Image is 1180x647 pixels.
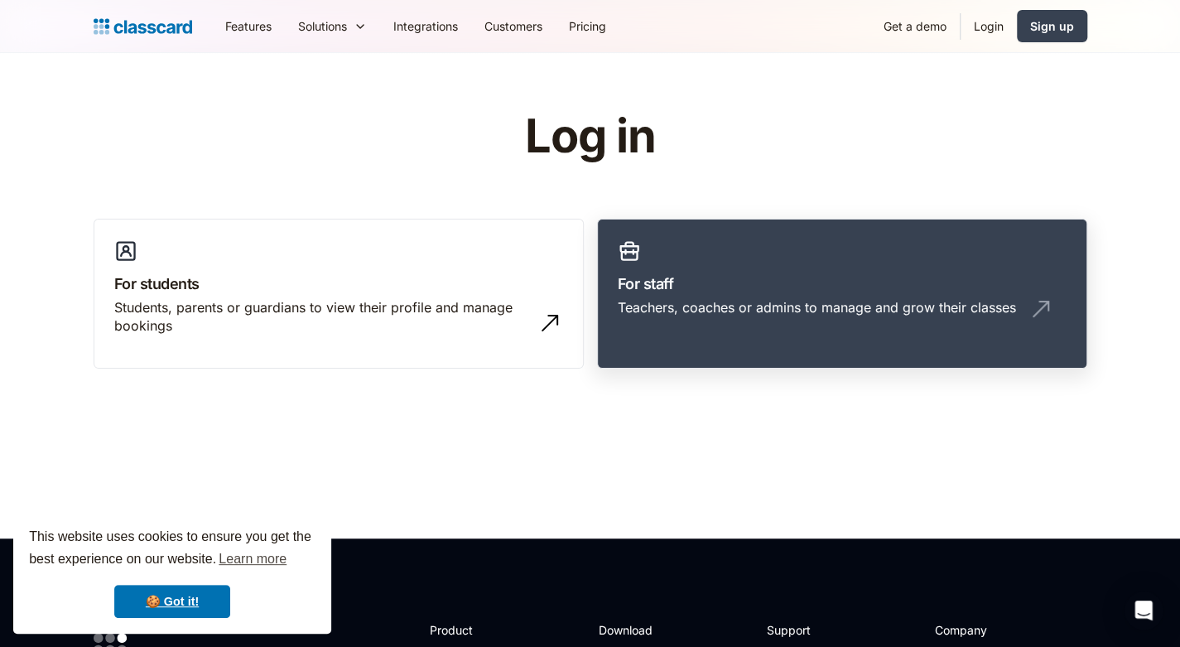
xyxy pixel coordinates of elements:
[1124,591,1163,630] div: Open Intercom Messenger
[13,511,331,634] div: cookieconsent
[29,527,315,572] span: This website uses cookies to ensure you get the best experience on our website.
[94,15,192,38] a: Logo
[114,585,230,618] a: dismiss cookie message
[1030,17,1074,35] div: Sign up
[1017,10,1087,42] a: Sign up
[961,7,1017,45] a: Login
[430,621,518,639] h2: Product
[618,298,1016,316] div: Teachers, coaches or admins to manage and grow their classes
[618,273,1067,295] h3: For staff
[597,219,1087,369] a: For staffTeachers, coaches or admins to manage and grow their classes
[114,298,530,336] div: Students, parents or guardians to view their profile and manage bookings
[870,7,960,45] a: Get a demo
[212,7,285,45] a: Features
[935,621,1045,639] h2: Company
[94,219,584,369] a: For studentsStudents, parents or guardians to view their profile and manage bookings
[380,7,471,45] a: Integrations
[556,7,619,45] a: Pricing
[327,111,853,162] h1: Log in
[114,273,563,295] h3: For students
[298,17,347,35] div: Solutions
[471,7,556,45] a: Customers
[285,7,380,45] div: Solutions
[216,547,289,572] a: learn more about cookies
[598,621,666,639] h2: Download
[767,621,834,639] h2: Support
